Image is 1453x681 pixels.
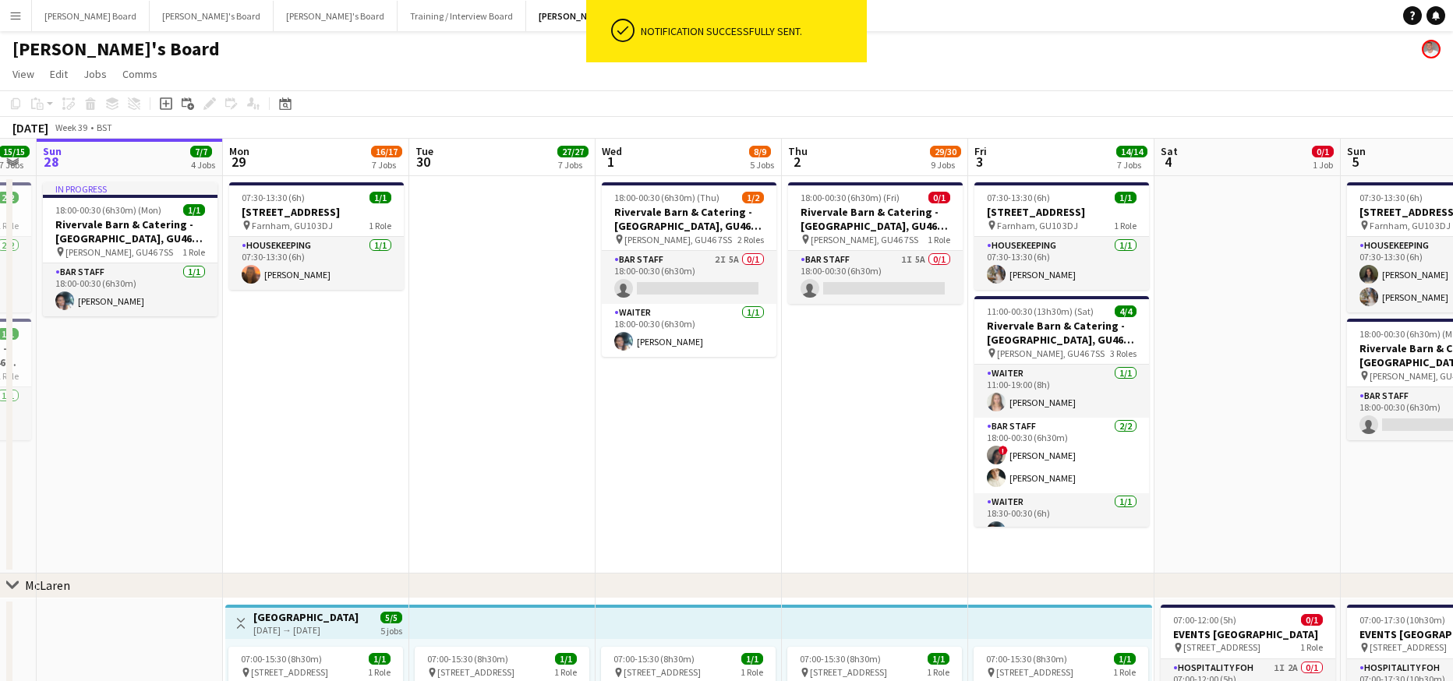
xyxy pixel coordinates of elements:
[12,37,220,61] h1: [PERSON_NAME]'s Board
[25,577,70,593] div: McLaren
[83,67,107,81] span: Jobs
[150,1,274,31] button: [PERSON_NAME]'s Board
[77,64,113,84] a: Jobs
[51,122,90,133] span: Week 39
[116,64,164,84] a: Comms
[526,1,653,31] button: [PERSON_NAME]'s Board
[44,64,74,84] a: Edit
[1422,40,1441,58] app-user-avatar: Jakub Zalibor
[274,1,398,31] button: [PERSON_NAME]'s Board
[97,122,112,133] div: BST
[6,64,41,84] a: View
[50,67,68,81] span: Edit
[12,67,34,81] span: View
[12,120,48,136] div: [DATE]
[398,1,526,31] button: Training / Interview Board
[122,67,157,81] span: Comms
[32,1,150,31] button: [PERSON_NAME] Board
[641,24,861,38] div: Notification successfully sent.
